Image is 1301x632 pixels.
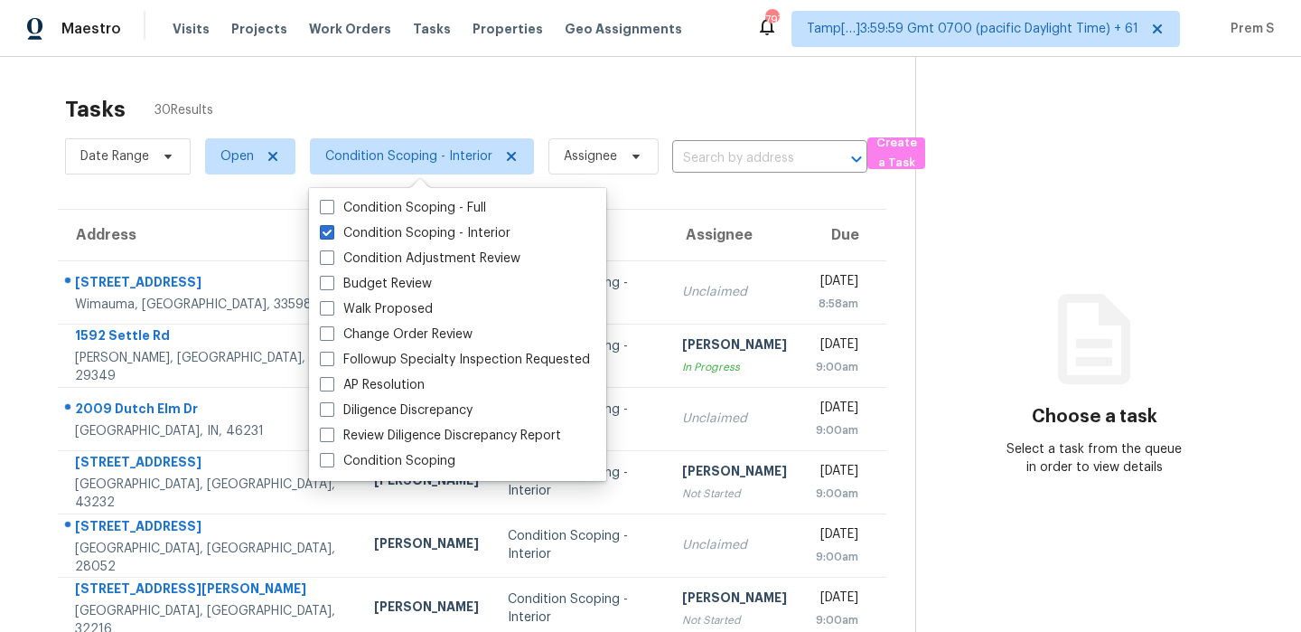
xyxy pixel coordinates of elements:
[867,137,925,169] button: Create a Task
[374,471,479,494] div: [PERSON_NAME]
[508,527,653,563] div: Condition Scoping - Interior
[807,20,1138,38] span: Tamp[…]3:59:59 Gmt 0700 (pacific Daylight Time) + 61
[325,147,492,165] span: Condition Scoping - Interior
[682,485,787,503] div: Not Started
[320,250,520,268] label: Condition Adjustment Review
[816,272,858,295] div: [DATE]
[844,146,869,172] button: Open
[1223,20,1274,38] span: Prem S
[220,147,254,165] span: Open
[309,20,391,38] span: Work Orders
[320,351,590,369] label: Followup Specialty Inspection Requested
[682,589,787,611] div: [PERSON_NAME]
[75,400,345,422] div: 2009 Dutch Elm Dr
[320,325,473,344] label: Change Order Review
[473,20,543,38] span: Properties
[508,464,653,500] div: Condition Scoping - Interior
[816,358,858,376] div: 9:00am
[565,20,682,38] span: Geo Assignments
[75,326,345,349] div: 1592 Settle Rd
[816,548,858,566] div: 9:00am
[1006,440,1184,476] div: Select a task from the queue in order to view details
[320,275,432,293] label: Budget Review
[75,580,345,602] div: [STREET_ADDRESS][PERSON_NAME]
[682,335,787,358] div: [PERSON_NAME]
[173,20,210,38] span: Visits
[876,133,916,175] span: Create a Task
[682,358,787,376] div: In Progress
[682,462,787,485] div: [PERSON_NAME]
[320,427,561,445] label: Review Diligence Discrepancy Report
[1032,408,1157,426] h3: Choose a task
[816,485,858,503] div: 9:00am
[816,462,858,485] div: [DATE]
[320,224,510,242] label: Condition Scoping - Interior
[320,452,455,470] label: Condition Scoping
[61,20,121,38] span: Maestro
[75,517,345,540] div: [STREET_ADDRESS]
[816,589,858,611] div: [DATE]
[816,399,858,421] div: [DATE]
[765,11,778,29] div: 797
[816,611,858,629] div: 9:00am
[75,273,345,296] div: [STREET_ADDRESS]
[564,147,617,165] span: Assignee
[682,410,787,428] div: Unclaimed
[816,295,858,313] div: 8:58am
[320,300,433,318] label: Walk Proposed
[80,147,149,165] span: Date Range
[816,421,858,439] div: 9:00am
[65,100,126,118] h2: Tasks
[75,296,345,314] div: Wimauma, [GEOGRAPHIC_DATA], 33598
[320,199,486,217] label: Condition Scoping - Full
[320,401,473,420] label: Diligence Discrepancy
[58,210,360,260] th: Address
[508,590,653,627] div: Condition Scoping - Interior
[75,422,345,440] div: [GEOGRAPHIC_DATA], IN, 46231
[75,349,345,385] div: [PERSON_NAME], [GEOGRAPHIC_DATA], 29349
[682,611,787,629] div: Not Started
[154,101,213,119] span: 30 Results
[413,23,451,35] span: Tasks
[682,283,787,301] div: Unclaimed
[75,540,345,576] div: [GEOGRAPHIC_DATA], [GEOGRAPHIC_DATA], 28052
[682,536,787,554] div: Unclaimed
[231,20,287,38] span: Projects
[320,376,425,394] label: AP Resolution
[816,525,858,548] div: [DATE]
[816,335,858,358] div: [DATE]
[672,145,817,173] input: Search by address
[374,598,479,620] div: [PERSON_NAME]
[75,476,345,512] div: [GEOGRAPHIC_DATA], [GEOGRAPHIC_DATA], 43232
[801,210,886,260] th: Due
[75,453,345,476] div: [STREET_ADDRESS]
[374,534,479,557] div: [PERSON_NAME]
[668,210,801,260] th: Assignee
